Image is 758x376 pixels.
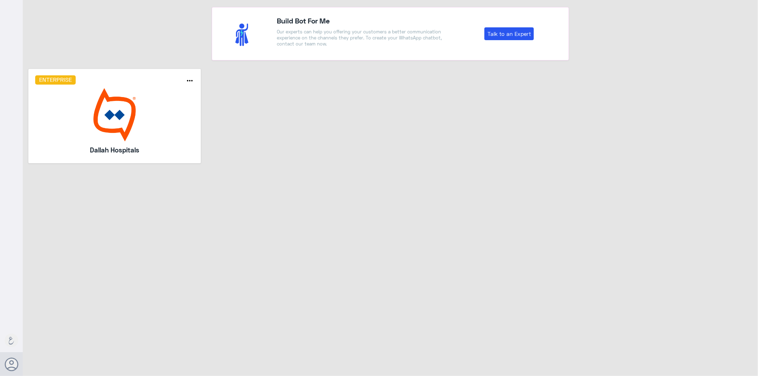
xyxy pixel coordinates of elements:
[35,88,194,141] img: bot image
[5,358,18,371] button: Avatar
[277,29,444,47] p: Our experts can help you offering your customers a better communication experience on the channel...
[186,76,194,85] i: more_horiz
[186,76,194,87] button: more_horiz
[484,27,534,40] a: Talk to an Expert
[277,15,444,26] h4: Build Bot For Me
[35,75,76,85] h6: Enterprise
[56,145,173,155] h5: Dallah Hospitals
